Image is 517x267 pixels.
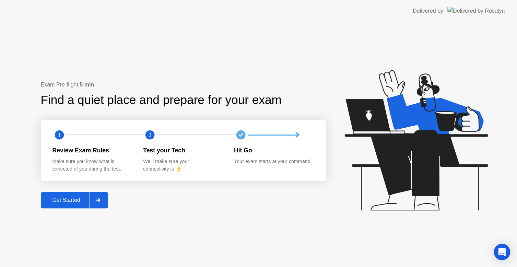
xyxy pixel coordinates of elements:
button: Get Started [41,192,108,208]
div: Get Started [43,197,90,203]
div: Make sure you know what is expected of you during the test. [52,158,132,173]
b: 5 min [80,82,94,88]
div: Delivered by [413,7,443,15]
text: 1 [58,132,60,138]
div: Open Intercom Messenger [494,244,510,260]
div: Your exam starts at your command [234,158,314,165]
div: Find a quiet place and prepare for your exam [41,91,283,109]
div: Review Exam Rules [52,146,132,155]
div: Hit Go [234,146,314,155]
div: We’ll make sure your connectivity is 👌 [143,158,223,173]
text: 2 [149,132,151,138]
div: Exam Pre-flight: [41,81,326,89]
div: Test your Tech [143,146,223,155]
img: Delivered by Rosalyn [447,7,505,15]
